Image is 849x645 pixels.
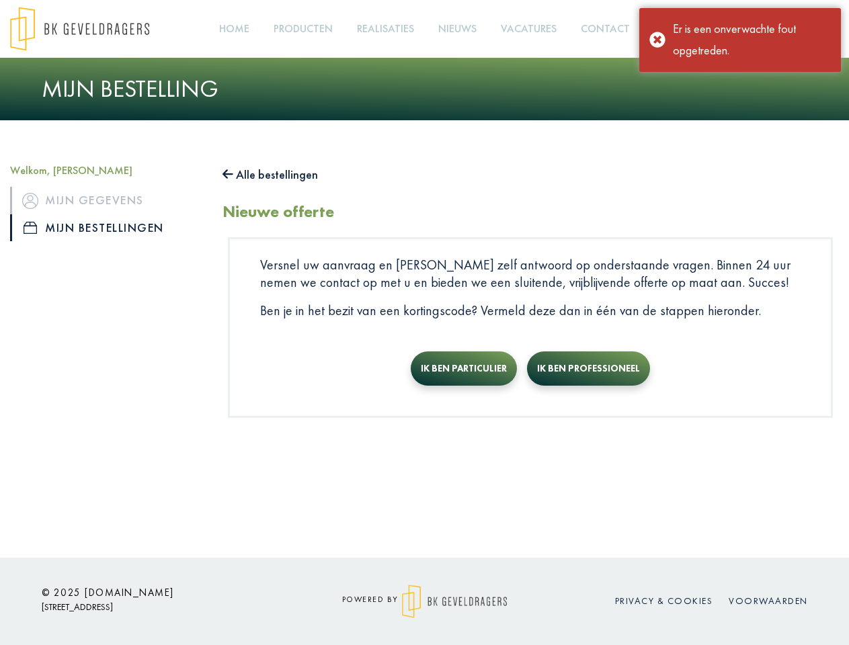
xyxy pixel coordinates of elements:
[260,302,801,319] p: Ben je in het bezit van een kortingscode? Vermeld deze dan in één van de stappen hieronder.
[433,14,482,44] a: Nieuws
[352,14,419,44] a: Realisaties
[22,193,38,209] img: icon
[24,222,37,234] img: icon
[42,587,284,599] h6: © 2025 [DOMAIN_NAME]
[411,351,517,386] button: Ik ben particulier
[260,256,801,291] p: Versnel uw aanvraag en [PERSON_NAME] zelf antwoord op onderstaande vragen. Binnen 24 uur nemen we...
[495,14,562,44] a: Vacatures
[10,164,202,177] h5: Welkom, [PERSON_NAME]
[729,595,808,607] a: Voorwaarden
[214,14,255,44] a: Home
[673,18,831,62] div: Er is een onverwachte fout opgetreden.
[10,187,202,214] a: iconMijn gegevens
[10,7,149,51] img: logo
[42,75,808,103] h1: Mijn bestelling
[10,214,202,241] a: iconMijn bestellingen
[42,599,284,615] p: [STREET_ADDRESS]
[268,14,338,44] a: Producten
[304,585,546,618] div: powered by
[402,585,508,618] img: logo
[223,202,334,222] h2: Nieuwe offerte
[575,14,635,44] a: Contact
[615,595,713,607] a: Privacy & cookies
[223,164,318,185] button: Alle bestellingen
[527,351,650,386] button: Ik ben professioneel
